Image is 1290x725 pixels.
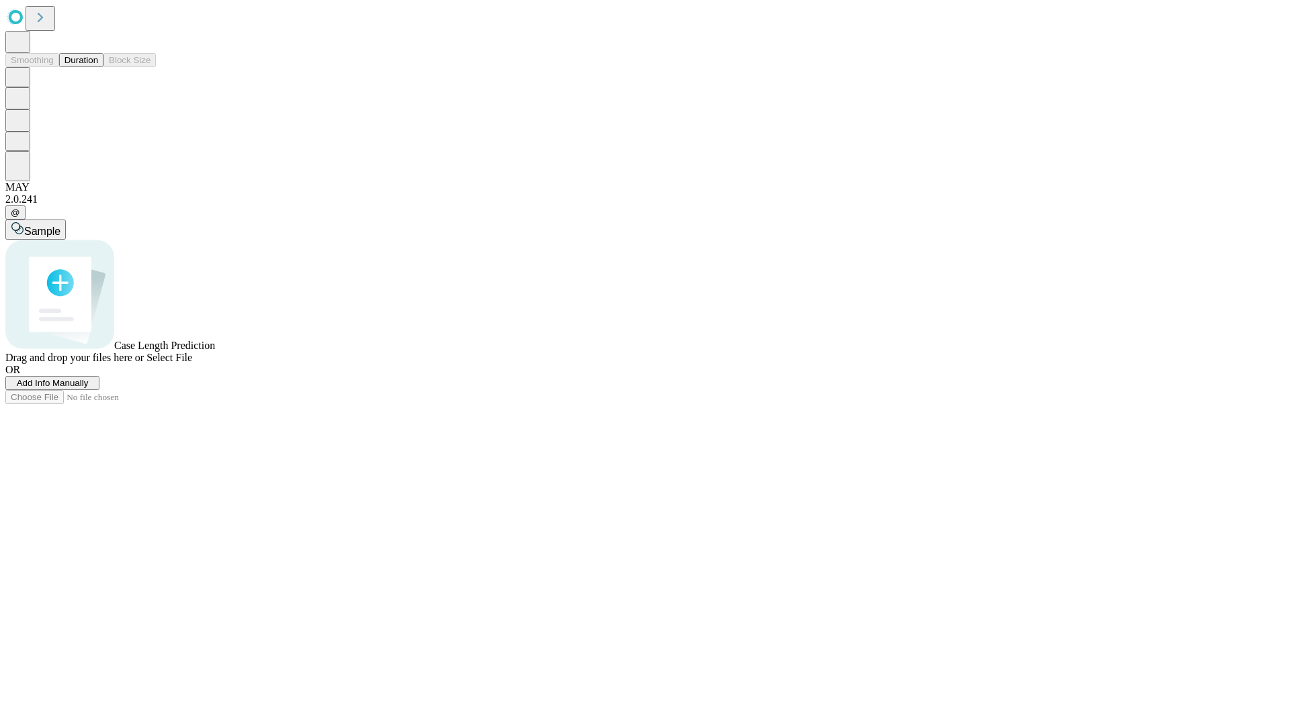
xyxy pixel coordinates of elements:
[59,53,103,67] button: Duration
[24,226,60,237] span: Sample
[11,207,20,217] span: @
[5,352,144,363] span: Drag and drop your files here or
[5,364,20,375] span: OR
[103,53,156,67] button: Block Size
[5,376,99,390] button: Add Info Manually
[114,340,215,351] span: Case Length Prediction
[146,352,192,363] span: Select File
[5,53,59,67] button: Smoothing
[5,205,26,220] button: @
[5,181,1285,193] div: MAY
[5,220,66,240] button: Sample
[5,193,1285,205] div: 2.0.241
[17,378,89,388] span: Add Info Manually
